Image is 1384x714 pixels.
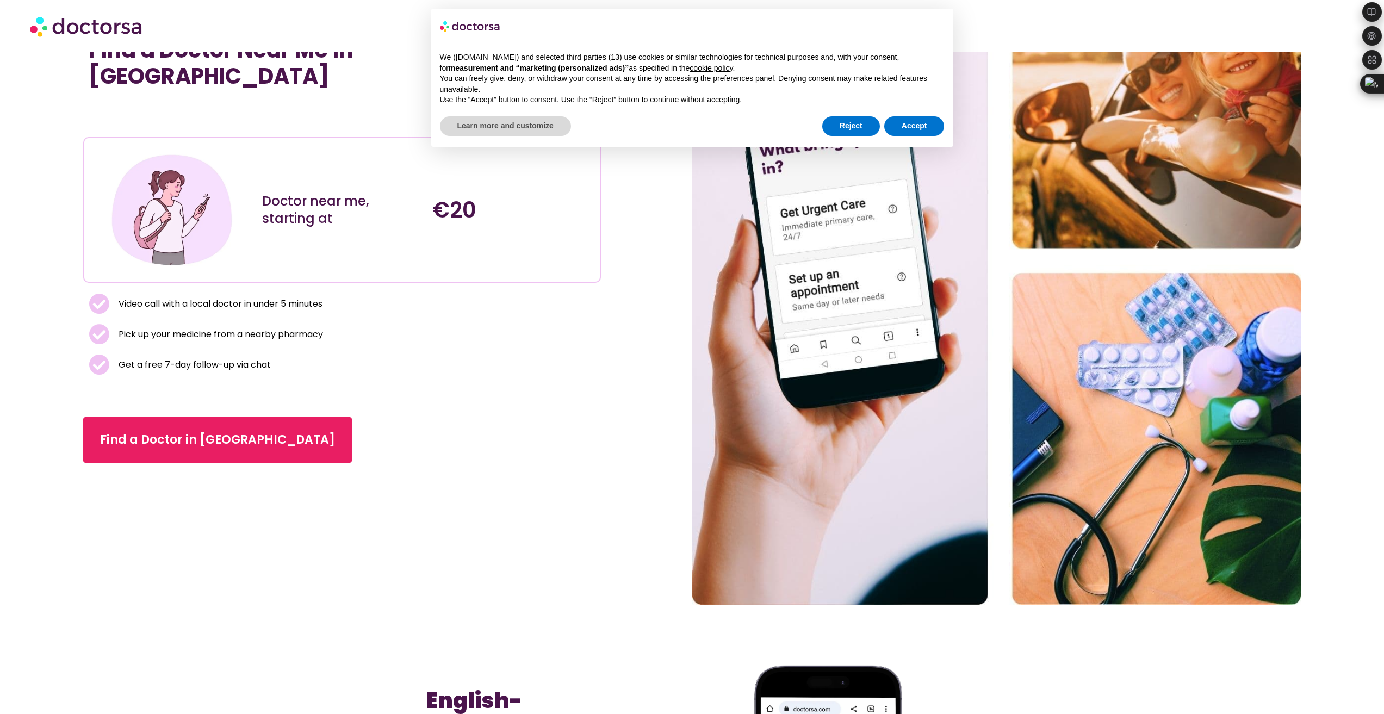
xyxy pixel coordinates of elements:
[100,431,335,449] span: Find a Doctor in [GEOGRAPHIC_DATA]
[440,73,945,95] p: You can freely give, deny, or withdraw your consent at any time by accessing the preferences pane...
[440,17,501,35] img: logo
[262,193,421,227] div: Doctor near me, starting at
[116,357,271,372] span: Get a free 7-day follow-up via chat
[83,417,352,463] a: Find a Doctor in [GEOGRAPHIC_DATA]
[449,64,629,72] strong: measurement and “marketing (personalized ads)”
[884,116,945,136] button: Accept
[440,52,945,73] p: We ([DOMAIN_NAME]) and selected third parties (13) use cookies or similar technologies for techni...
[89,113,595,126] iframe: Customer reviews powered by Trustpilot
[690,64,733,72] a: cookie policy
[116,296,322,312] span: Video call with a local doctor in under 5 minutes
[116,327,323,342] span: Pick up your medicine from a nearby pharmacy
[440,116,571,136] button: Learn more and customize
[440,95,945,105] p: Use the “Accept” button to consent. Use the “Reject” button to continue without accepting.
[822,116,880,136] button: Reject
[432,197,592,223] h4: €20
[108,146,235,274] img: Illustration depicting a young woman in a casual outfit, engaged with her smartphone. She has a p...
[89,37,595,89] h1: Find a Doctor Near Me in [GEOGRAPHIC_DATA]
[89,100,252,113] iframe: Customer reviews powered by Trustpilot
